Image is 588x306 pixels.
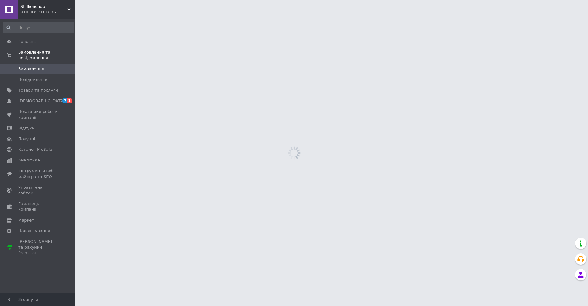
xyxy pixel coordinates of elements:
[18,147,52,152] span: Каталог ProSale
[18,168,58,179] span: Інструменти веб-майстра та SEO
[62,98,67,103] span: 7
[18,250,58,256] div: Prom топ
[18,239,58,256] span: [PERSON_NAME] та рахунки
[18,98,65,104] span: [DEMOGRAPHIC_DATA]
[18,50,75,61] span: Замовлення та повідомлення
[18,77,49,82] span: Повідомлення
[18,201,58,212] span: Гаманець компанії
[18,228,50,234] span: Налаштування
[18,109,58,120] span: Показники роботи компанії
[18,66,44,72] span: Замовлення
[18,157,40,163] span: Аналітика
[18,185,58,196] span: Управління сайтом
[18,87,58,93] span: Товари та послуги
[18,125,34,131] span: Відгуки
[20,9,75,15] div: Ваш ID: 3101605
[67,98,72,103] span: 1
[18,39,36,45] span: Головна
[20,4,67,9] span: Shillienshop
[18,218,34,223] span: Маркет
[18,136,35,142] span: Покупці
[3,22,74,33] input: Пошук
